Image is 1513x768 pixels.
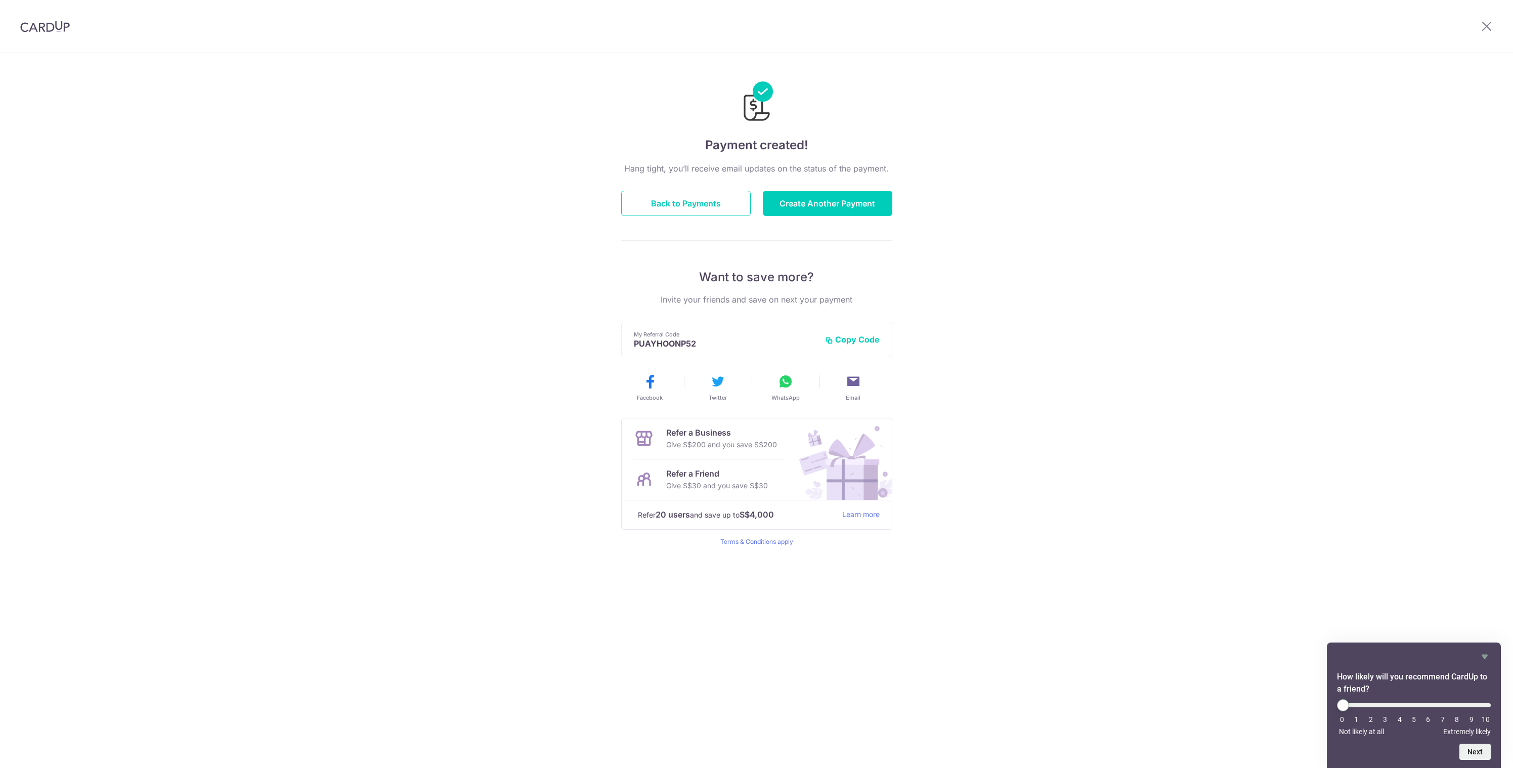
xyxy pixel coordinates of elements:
p: Invite your friends and save on next your payment [621,293,892,306]
a: Learn more [842,508,880,521]
span: Extremely likely [1443,728,1491,736]
img: Payments [741,81,773,124]
li: 6 [1423,715,1433,723]
div: How likely will you recommend CardUp to a friend? Select an option from 0 to 10, with 0 being Not... [1337,699,1491,736]
li: 3 [1380,715,1390,723]
span: WhatsApp [771,394,800,402]
button: Copy Code [825,334,880,345]
strong: 20 users [656,508,690,521]
span: Email [846,394,860,402]
button: Back to Payments [621,191,751,216]
p: Refer a Business [666,426,777,439]
h2: How likely will you recommend CardUp to a friend? Select an option from 0 to 10, with 0 being Not... [1337,671,1491,695]
button: Facebook [620,373,680,402]
li: 9 [1466,715,1477,723]
li: 1 [1351,715,1361,723]
h4: Payment created! [621,136,892,154]
p: My Referral Code [634,330,817,338]
button: Twitter [688,373,748,402]
li: 4 [1395,715,1405,723]
button: Next question [1459,744,1491,760]
li: 8 [1452,715,1462,723]
p: Refer a Friend [666,467,768,480]
div: How likely will you recommend CardUp to a friend? Select an option from 0 to 10, with 0 being Not... [1337,651,1491,760]
strong: S$4,000 [740,508,774,521]
span: Not likely at all [1339,728,1384,736]
button: Hide survey [1479,651,1491,663]
p: Give S$30 and you save S$30 [666,480,768,492]
button: Create Another Payment [763,191,892,216]
a: Terms & Conditions apply [720,538,793,545]
li: 10 [1481,715,1491,723]
li: 2 [1366,715,1376,723]
p: Hang tight, you’ll receive email updates on the status of the payment. [621,162,892,175]
li: 7 [1438,715,1448,723]
span: Twitter [709,394,727,402]
img: Refer [790,418,892,500]
p: Refer and save up to [638,508,834,521]
p: PUAYHOONP52 [634,338,817,349]
button: WhatsApp [756,373,815,402]
button: Email [824,373,883,402]
img: CardUp [20,20,70,32]
p: Give S$200 and you save S$200 [666,439,777,451]
span: Facebook [637,394,663,402]
p: Want to save more? [621,269,892,285]
li: 0 [1337,715,1347,723]
li: 5 [1409,715,1419,723]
